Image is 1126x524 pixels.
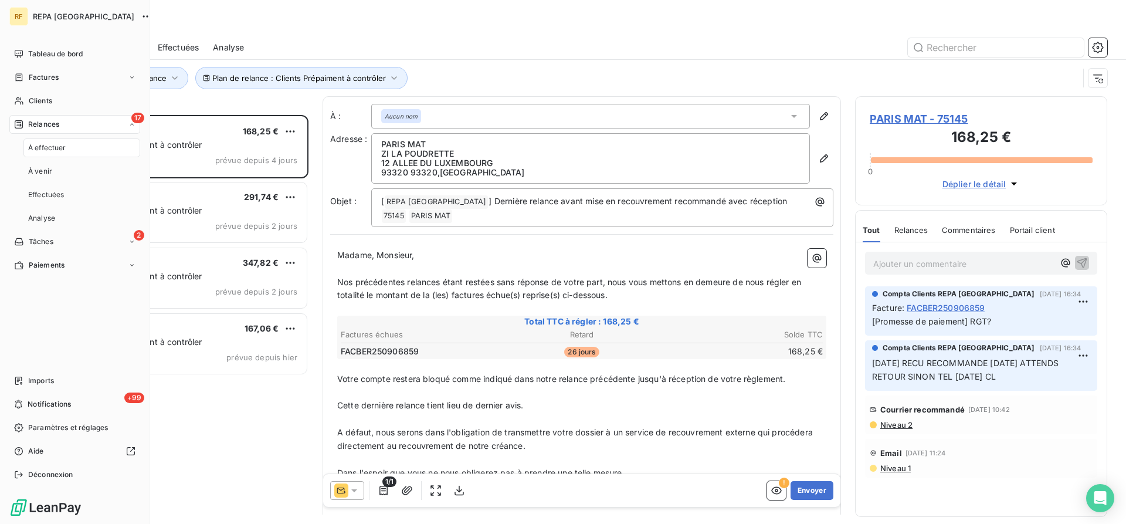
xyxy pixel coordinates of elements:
[134,230,144,241] span: 2
[381,158,800,168] p: 12 ALLEE DU LUXEMBOURG
[337,277,803,300] span: Nos précédentes relances étant restées sans réponse de votre part, nous vous mettons en demeure d...
[501,329,662,341] th: Retard
[337,427,815,451] span: A défaut, nous serons dans l'obligation de transmettre votre dossier à un service de recouvrement...
[28,190,65,200] span: Effectuées
[29,96,52,106] span: Clients
[1040,290,1081,298] span: [DATE] 16:34
[381,168,800,177] p: 93320 93320 , [GEOGRAPHIC_DATA]
[1010,225,1055,235] span: Portail client
[868,167,873,176] span: 0
[28,469,73,480] span: Déconnexion
[28,399,71,410] span: Notifications
[339,316,825,327] span: Total TTC à régler : 168,25 €
[9,498,82,517] img: Logo LeanPay
[28,376,54,386] span: Imports
[880,448,902,458] span: Email
[385,112,418,120] em: Aucun nom
[489,196,787,206] span: ] Dernière relance avant mise en recouvrement recommandé avec réception
[942,225,996,235] span: Commentaires
[340,329,500,341] th: Factures échues
[939,177,1024,191] button: Déplier le détail
[29,236,53,247] span: Tâches
[337,468,625,478] span: Dans l'espoir que vous ne nous obligerez pas à prendre une telle mesure.
[212,73,386,83] span: Plan de relance : Clients Prépaiment à contrôler
[28,422,108,433] span: Paramètres et réglages
[337,250,415,260] span: Madame, Monsieur,
[158,42,199,53] span: Effectuées
[28,49,83,59] span: Tableau de bord
[124,393,144,403] span: +99
[244,192,279,202] span: 291,74 €
[56,115,308,524] div: grid
[29,72,59,83] span: Factures
[870,127,1093,150] h3: 168,25 €
[883,343,1035,353] span: Compta Clients REPA [GEOGRAPHIC_DATA]
[29,260,65,271] span: Paiements
[879,464,911,473] span: Niveau 1
[385,195,488,209] span: REPA [GEOGRAPHIC_DATA]
[9,7,28,26] div: RF
[215,287,297,296] span: prévue depuis 2 jours
[9,442,140,461] a: Aide
[564,347,599,357] span: 26 jours
[337,400,524,410] span: Cette dernière relance tient lieu de dernier avis.
[213,42,244,53] span: Analyse
[243,258,279,268] span: 347,82 €
[215,155,297,165] span: prévue depuis 4 jours
[243,126,279,136] span: 168,25 €
[942,178,1006,190] span: Déplier le détail
[381,149,800,158] p: ZI LA POUDRETTE
[872,358,1061,381] span: [DATE] RECU RECOMMANDE [DATE] ATTENDS RETOUR SINON TEL [DATE] CL
[215,221,297,231] span: prévue depuis 2 jours
[28,446,44,457] span: Aide
[28,166,52,177] span: À venir
[663,329,823,341] th: Solde TTC
[341,346,419,357] span: FACBER250906859
[28,143,66,153] span: À effectuer
[872,316,991,326] span: [Promesse de paiement] RGT?
[870,111,1093,127] span: PARIS MAT - 75145
[1040,344,1081,351] span: [DATE] 16:34
[872,302,904,314] span: Facture :
[663,345,823,358] td: 168,25 €
[907,302,985,314] span: FACBER250906859
[879,420,913,430] span: Niveau 2
[330,196,357,206] span: Objet :
[28,119,59,130] span: Relances
[226,353,297,362] span: prévue depuis hier
[905,449,946,457] span: [DATE] 11:24
[381,140,800,149] p: PARIS MAT
[409,209,452,223] span: PARIS MAT
[330,134,367,144] span: Adresse :
[28,213,55,224] span: Analyse
[382,476,396,487] span: 1/1
[33,12,134,21] span: REPA [GEOGRAPHIC_DATA]
[131,113,144,123] span: 17
[880,405,965,414] span: Courrier recommandé
[791,481,833,500] button: Envoyer
[894,225,928,235] span: Relances
[381,196,384,206] span: [
[382,209,406,223] span: 75145
[863,225,880,235] span: Tout
[908,38,1084,57] input: Rechercher
[330,110,371,122] label: À :
[195,67,408,89] button: Plan de relance : Clients Prépaiment à contrôler
[337,374,785,384] span: Votre compte restera bloqué comme indiqué dans notre relance précédente jusqu'à réception de votr...
[1086,484,1114,512] div: Open Intercom Messenger
[968,406,1010,413] span: [DATE] 10:42
[883,289,1035,299] span: Compta Clients REPA [GEOGRAPHIC_DATA]
[245,323,279,333] span: 167,06 €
